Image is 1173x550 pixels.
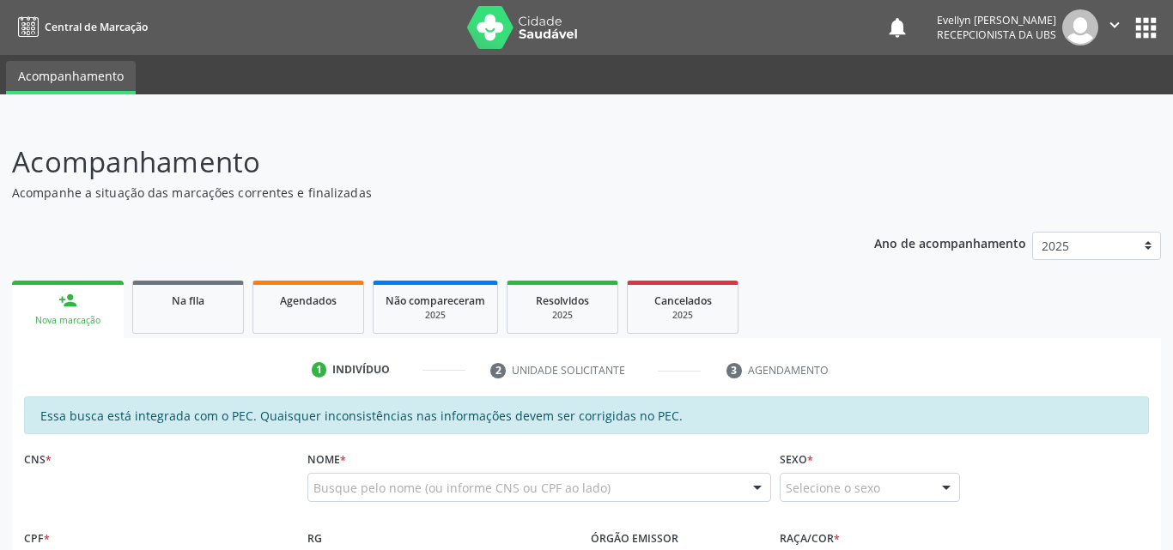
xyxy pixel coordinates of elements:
p: Acompanhamento [12,141,817,184]
span: Recepcionista da UBS [937,27,1056,42]
div: Essa busca está integrada com o PEC. Quaisquer inconsistências nas informações devem ser corrigid... [24,396,1149,434]
img: img [1062,9,1098,45]
span: Cancelados [654,293,712,308]
div: Nova marcação [24,314,112,327]
span: Na fila [172,293,204,308]
div: Indivíduo [332,362,390,378]
p: Acompanhe a situação das marcações correntes e finalizadas [12,184,817,202]
p: Ano de acompanhamento [874,232,1026,253]
div: 2025 [520,309,605,322]
button:  [1098,9,1131,45]
div: Evellyn [PERSON_NAME] [937,13,1056,27]
div: person_add [58,291,77,310]
span: Agendados [280,293,337,308]
label: Sexo [780,446,813,473]
a: Acompanhamento [6,61,136,94]
div: 2025 [386,309,485,322]
button: apps [1131,13,1161,43]
div: 1 [312,362,327,378]
button: notifications [885,15,909,39]
div: 2025 [640,309,726,322]
span: Selecione o sexo [786,479,880,497]
span: Não compareceram [386,293,485,308]
label: CNS [24,446,52,473]
span: Resolvidos [536,293,589,308]
span: Central de Marcação [45,20,148,34]
a: Central de Marcação [12,13,148,41]
span: Busque pelo nome (ou informe CNS ou CPF ao lado) [313,479,611,497]
label: Nome [307,446,346,473]
i:  [1105,15,1124,34]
